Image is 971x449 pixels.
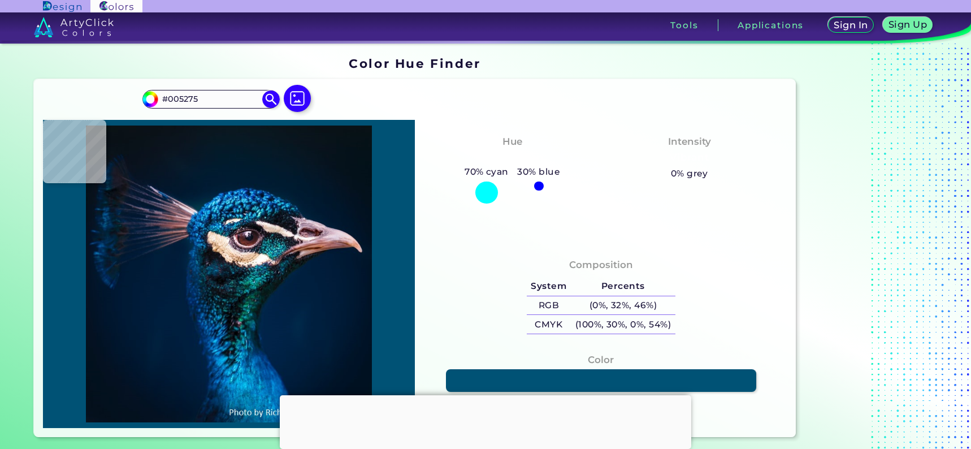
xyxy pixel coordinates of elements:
[665,151,714,165] h3: Vibrant
[527,277,571,296] h5: System
[738,21,804,29] h3: Applications
[49,126,409,423] img: img_pavlin.jpg
[280,395,691,446] iframe: Advertisement
[158,92,263,107] input: type color..
[588,352,614,368] h4: Color
[43,1,81,12] img: ArtyClick Design logo
[527,315,571,334] h5: CMYK
[571,296,675,315] h5: (0%, 32%, 46%)
[830,18,872,32] a: Sign In
[670,21,698,29] h3: Tools
[571,277,675,296] h5: Percents
[569,257,633,273] h4: Composition
[349,55,480,72] h1: Color Hue Finder
[890,20,925,29] h5: Sign Up
[513,165,565,179] h5: 30% blue
[527,296,571,315] h5: RGB
[34,17,114,37] img: logo_artyclick_colors_white.svg
[284,85,311,112] img: icon picture
[571,315,675,334] h5: (100%, 30%, 0%, 54%)
[460,165,513,179] h5: 70% cyan
[886,18,930,32] a: Sign Up
[476,151,549,165] h3: Bluish Cyan
[835,21,866,29] h5: Sign In
[671,166,708,181] h5: 0% grey
[502,133,522,150] h4: Hue
[800,53,942,442] iframe: Advertisement
[668,133,711,150] h4: Intensity
[262,90,279,107] img: icon search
